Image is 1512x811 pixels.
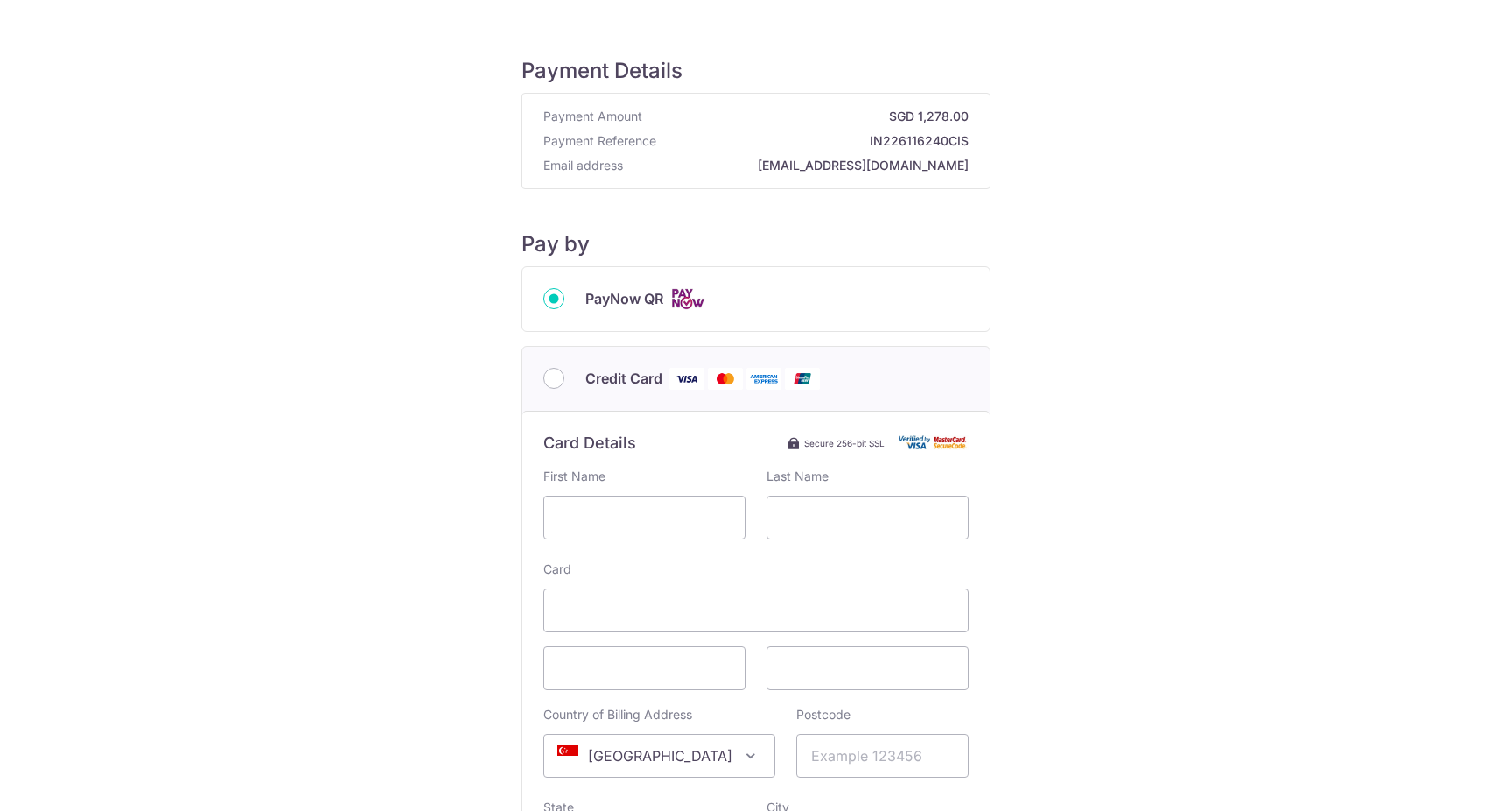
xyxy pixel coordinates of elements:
label: Last Name [766,468,829,485]
img: Union Pay [785,368,820,390]
span: Payment Amount [543,108,642,125]
img: Card secure [899,435,969,450]
iframe: Secure card number input frame [558,600,954,621]
strong: SGD 1,278.00 [649,108,969,125]
h5: Payment Details [521,58,990,84]
label: Postcode [796,706,850,723]
label: First Name [543,468,605,485]
div: PayNow QR Cards logo [543,288,969,310]
strong: IN226116240CIS [663,132,969,150]
div: Credit Card Visa Mastercard American Express Union Pay [543,368,969,390]
strong: [EMAIL_ADDRESS][DOMAIN_NAME] [630,157,969,174]
label: Country of Billing Address [543,706,692,723]
img: American Express [746,368,781,390]
h6: Card Details [543,433,636,454]
h5: Pay by [521,231,990,257]
span: Payment Reference [543,132,656,150]
input: Example 123456 [796,734,969,778]
img: Cards logo [670,288,705,310]
span: PayNow QR [585,288,663,309]
label: Card [543,561,571,578]
span: Singapore [544,735,774,777]
span: Credit Card [585,368,662,389]
img: Visa [669,368,704,390]
iframe: Secure card expiration date input frame [558,658,731,679]
span: Singapore [543,734,775,778]
span: Secure 256-bit SSL [804,436,885,450]
span: Email address [543,157,623,174]
iframe: Secure card security code input frame [781,658,954,679]
img: Mastercard [708,368,743,390]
